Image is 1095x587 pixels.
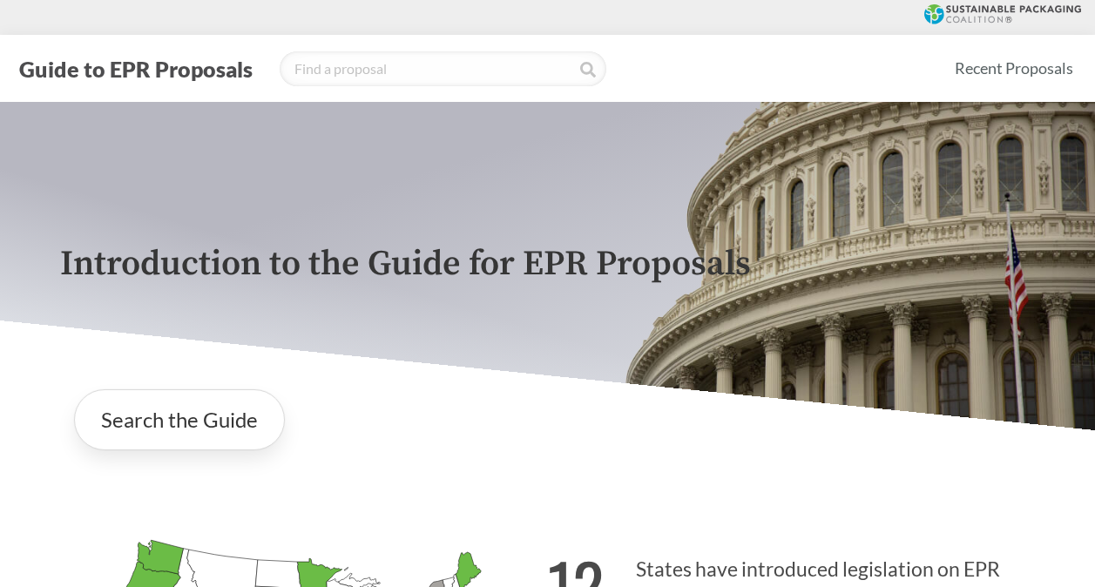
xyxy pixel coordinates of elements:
[14,55,258,83] button: Guide to EPR Proposals
[74,389,285,450] a: Search the Guide
[60,245,1036,284] p: Introduction to the Guide for EPR Proposals
[280,51,606,86] input: Find a proposal
[947,49,1081,88] a: Recent Proposals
